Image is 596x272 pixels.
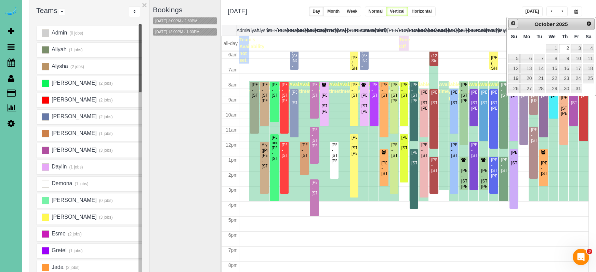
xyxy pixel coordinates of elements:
[389,82,410,94] span: Available time
[228,262,238,268] span: 8pm
[323,6,343,16] button: Month
[228,67,238,72] span: 7am
[309,82,330,94] span: Available time
[4,7,18,16] img: Automaid Logo
[299,82,320,94] span: Available time
[508,54,520,63] a: 5
[51,247,66,253] span: Gretel
[419,89,440,101] span: Available time
[479,82,500,94] span: Available time
[51,113,96,119] span: [PERSON_NAME]
[36,6,57,14] span: Teams
[562,34,568,39] span: Thursday
[520,54,533,63] a: 6
[534,21,555,27] span: October
[377,25,387,36] th: Jada
[256,25,266,36] th: Alysha
[387,25,397,36] th: [PERSON_NAME]
[571,54,582,63] a: 10
[439,82,460,94] span: Available time
[431,90,437,106] div: [PERSON_NAME] - [STREET_ADDRESS]
[556,21,568,27] span: 2025
[511,150,517,166] div: [PERSON_NAME] - [STREET_ADDRESS]
[431,158,437,173] div: [PERSON_NAME] - [STREET_ADDRESS]
[501,158,506,173] div: [PERSON_NAME] - [STREET_ADDRESS]
[574,34,579,39] span: Friday
[508,74,520,83] a: 19
[289,82,310,94] span: Available time
[508,84,520,93] a: 26
[51,147,96,153] span: [PERSON_NAME]
[261,82,267,104] div: [PERSON_NAME] - [STREET_ADDRESS][PERSON_NAME]
[226,142,238,148] span: 12pm
[228,97,238,103] span: 9am
[246,25,256,36] th: Aliyah
[311,180,317,196] div: [PERSON_NAME] - [STREET_ADDRESS]
[537,34,542,39] span: Tuesday
[51,180,72,186] span: Demona
[359,82,380,94] span: Available time
[583,44,594,53] a: 4
[489,82,509,94] span: Available time
[337,25,347,36] th: [PERSON_NAME]
[438,25,448,36] th: Kasi
[361,93,367,114] div: [PERSON_NAME] - [STREET_ADDRESS][PERSON_NAME]
[68,47,83,52] small: (1 jobs)
[546,44,559,53] a: 1
[228,6,247,15] h2: [DATE]
[266,25,276,36] th: [PERSON_NAME]
[587,249,592,254] span: 3
[534,54,545,63] a: 7
[524,34,530,39] span: Monday
[327,25,337,36] th: Demona
[271,82,277,98] div: [PERSON_NAME] - [STREET_ADDRESS]
[68,248,83,253] small: (1 jobs)
[520,64,533,73] a: 13
[98,81,113,86] small: (2 jobs)
[98,131,113,136] small: (1 jobs)
[251,82,257,98] div: [PERSON_NAME] - [STREET_ADDRESS]
[371,82,377,98] div: [PERSON_NAME] - [STREET_ADDRESS]
[471,142,477,158] div: [PERSON_NAME] - [STREET_ADDRESS]
[531,127,537,143] div: [PERSON_NAME] - [STREET_ADDRESS]
[321,93,327,114] div: [PERSON_NAME] - [STREET_ADDRESS][PERSON_NAME]
[427,25,437,36] th: [PERSON_NAME]
[534,84,545,93] a: 28
[347,25,357,36] th: [PERSON_NAME]
[98,98,113,103] small: (2 jobs)
[411,150,417,166] div: [PERSON_NAME] - [STREET_ADDRESS]
[357,25,367,36] th: Esme
[281,82,287,104] div: [PERSON_NAME] - [STREET_ADDRESS][PERSON_NAME]
[309,6,324,16] button: Day
[339,82,360,94] span: Available time
[228,202,238,208] span: 4pm
[236,25,246,36] th: Admin
[391,82,397,104] div: [PERSON_NAME] - [STREET_ADDRESS][PERSON_NAME]
[397,25,407,36] th: [PERSON_NAME]
[461,82,467,104] div: [PERSON_NAME] - [STREET_ADDRESS][PERSON_NAME]
[311,82,317,98] div: [PERSON_NAME] - [STREET_ADDRESS]
[239,37,264,63] span: Team's Availability not set.
[583,64,594,73] a: 18
[228,82,238,87] span: 8am
[571,84,582,93] a: 31
[51,164,67,169] span: Daylin
[458,25,468,36] th: [PERSON_NAME]
[508,19,518,28] a: Prev
[279,82,300,94] span: Available time
[468,25,478,36] th: [PERSON_NAME]
[501,82,506,98] div: [PERSON_NAME] - [STREET_ADDRESS]
[571,90,577,106] div: [PERSON_NAME] - [STREET_ADDRESS]
[459,82,480,94] span: Available time
[287,25,296,36] th: [PERSON_NAME]
[228,172,238,178] span: 2pm
[488,25,498,36] th: Marbelly
[228,157,238,163] span: 1pm
[51,30,67,36] span: Admin
[269,82,290,94] span: Available time
[69,31,83,36] small: (0 jobs)
[301,142,307,158] div: [PERSON_NAME] - [STREET_ADDRESS]
[228,187,238,193] span: 3pm
[271,135,277,161] div: [PERSON_NAME] and [PERSON_NAME] - [STREET_ADDRESS]
[520,74,533,83] a: 20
